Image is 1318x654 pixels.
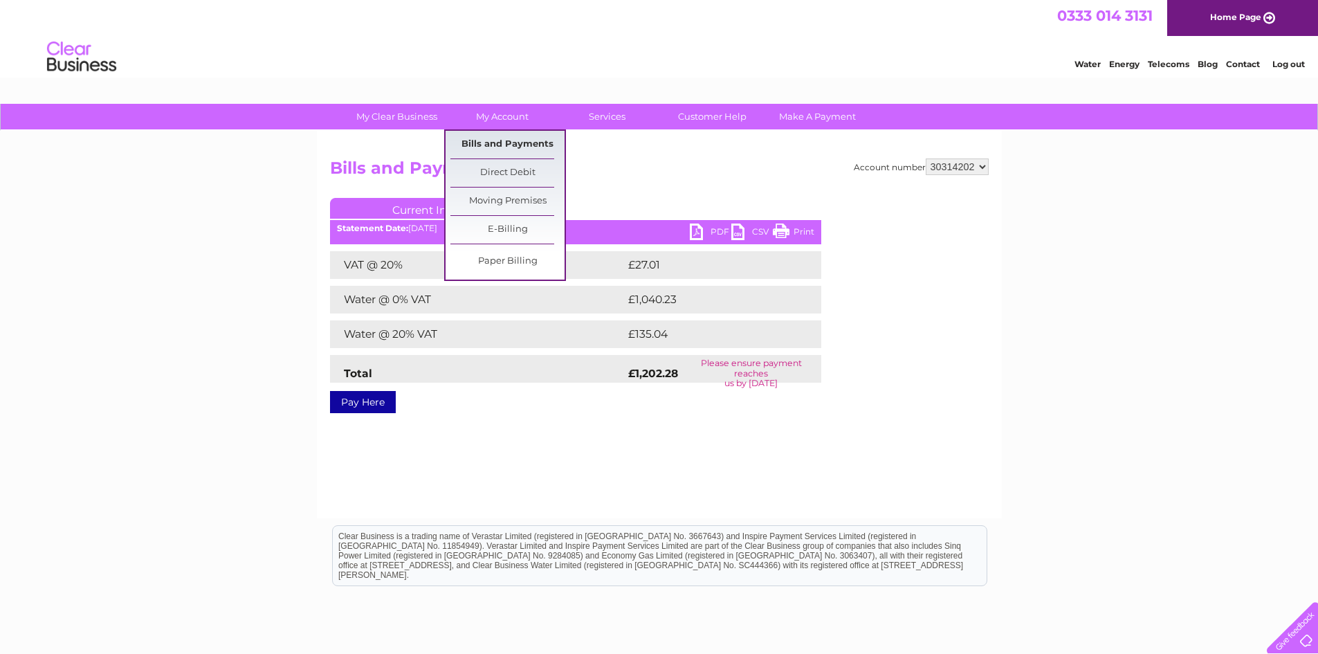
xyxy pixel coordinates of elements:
td: £27.01 [625,251,791,279]
a: 0333 014 3131 [1057,7,1153,24]
a: Customer Help [655,104,769,129]
a: Blog [1198,59,1218,69]
a: Contact [1226,59,1260,69]
h2: Bills and Payments [330,158,989,185]
a: Pay Here [330,391,396,413]
a: Direct Debit [450,159,565,187]
b: Statement Date: [337,223,408,233]
div: Clear Business is a trading name of Verastar Limited (registered in [GEOGRAPHIC_DATA] No. 3667643... [333,8,987,67]
a: Bills and Payments [450,131,565,158]
a: Water [1074,59,1101,69]
img: logo.png [46,36,117,78]
a: Log out [1272,59,1305,69]
td: £1,040.23 [625,286,799,314]
a: Current Invoice [330,198,538,219]
strong: £1,202.28 [628,367,678,380]
a: PDF [690,224,731,244]
a: Moving Premises [450,188,565,215]
a: Telecoms [1148,59,1189,69]
a: My Account [445,104,559,129]
a: Print [773,224,814,244]
a: E-Billing [450,216,565,244]
a: Make A Payment [760,104,875,129]
div: [DATE] [330,224,821,233]
td: Water @ 0% VAT [330,286,625,314]
strong: Total [344,367,372,380]
a: Energy [1109,59,1139,69]
a: My Clear Business [340,104,454,129]
td: Water @ 20% VAT [330,320,625,348]
a: CSV [731,224,773,244]
div: Account number [854,158,989,175]
td: Please ensure payment reaches us by [DATE] [681,355,821,392]
td: £135.04 [625,320,796,348]
a: Paper Billing [450,248,565,275]
a: Services [550,104,664,129]
td: VAT @ 20% [330,251,625,279]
